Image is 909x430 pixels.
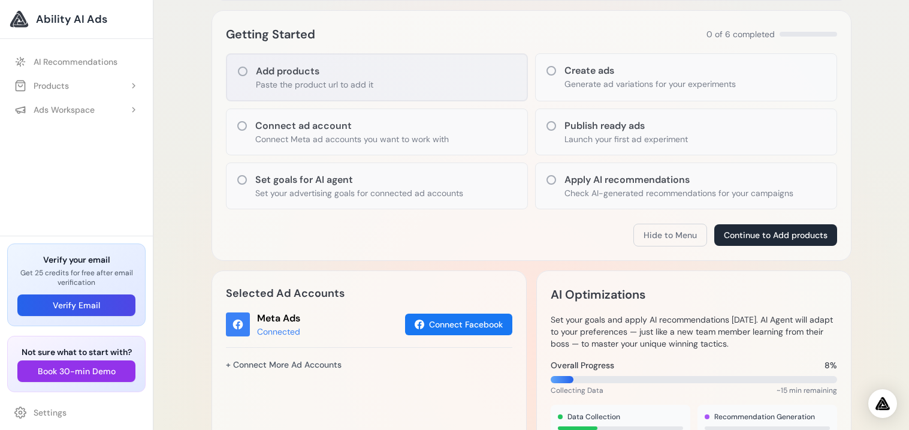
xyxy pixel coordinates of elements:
[564,78,736,90] p: Generate ad variations for your experiments
[564,133,688,145] p: Launch your first ad experiment
[17,346,135,358] h3: Not sure what to start with?
[633,224,707,246] button: Hide to Menu
[551,285,645,304] h2: AI Optimizations
[706,28,775,40] span: 0 of 6 completed
[255,187,463,199] p: Set your advertising goals for connected ad accounts
[256,79,373,91] p: Paste the product url to add it
[564,173,793,187] h3: Apply AI recommendations
[36,11,107,28] span: Ability AI Ads
[257,326,300,338] div: Connected
[257,311,300,326] div: Meta Ads
[7,75,146,97] button: Products
[551,386,603,395] span: Collecting Data
[405,314,512,335] button: Connect Facebook
[255,173,463,187] h3: Set goals for AI agent
[17,360,135,382] button: Book 30-min Demo
[825,359,837,371] span: 8%
[551,314,837,350] p: Set your goals and apply AI recommendations [DATE]. AI Agent will adapt to your preferences — jus...
[7,402,146,423] a: Settings
[567,412,620,422] span: Data Collection
[17,254,135,266] h3: Verify your email
[10,10,143,29] a: Ability AI Ads
[714,224,837,246] button: Continue to Add products
[564,119,688,133] h3: Publish ready ads
[226,285,512,302] h2: Selected Ad Accounts
[14,80,69,92] div: Products
[551,359,614,371] span: Overall Progress
[868,389,897,418] div: Open Intercom Messenger
[714,412,815,422] span: Recommendation Generation
[564,64,736,78] h3: Create ads
[7,99,146,121] button: Ads Workspace
[255,133,449,145] p: Connect Meta ad accounts you want to work with
[17,268,135,287] p: Get 25 credits for free after email verification
[226,25,315,44] h2: Getting Started
[226,354,342,375] a: + Connect More Ad Accounts
[255,119,449,133] h3: Connect ad account
[777,386,837,395] span: ~15 min remaining
[14,104,95,116] div: Ads Workspace
[256,64,373,79] h3: Add products
[17,294,135,316] button: Verify Email
[564,187,793,199] p: Check AI-generated recommendations for your campaigns
[7,51,146,73] a: AI Recommendations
